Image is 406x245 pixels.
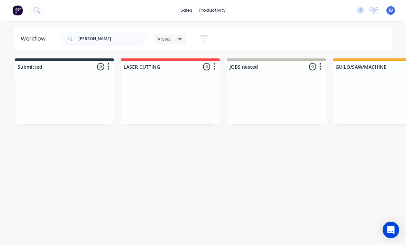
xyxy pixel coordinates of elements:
[389,7,393,13] span: JB
[196,5,229,15] div: productivity
[12,5,23,15] img: Factory
[177,5,196,15] div: sales
[383,222,399,238] div: Open Intercom Messenger
[78,32,147,46] input: Search for orders...
[21,35,49,43] div: Workflow
[158,35,171,42] span: Views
